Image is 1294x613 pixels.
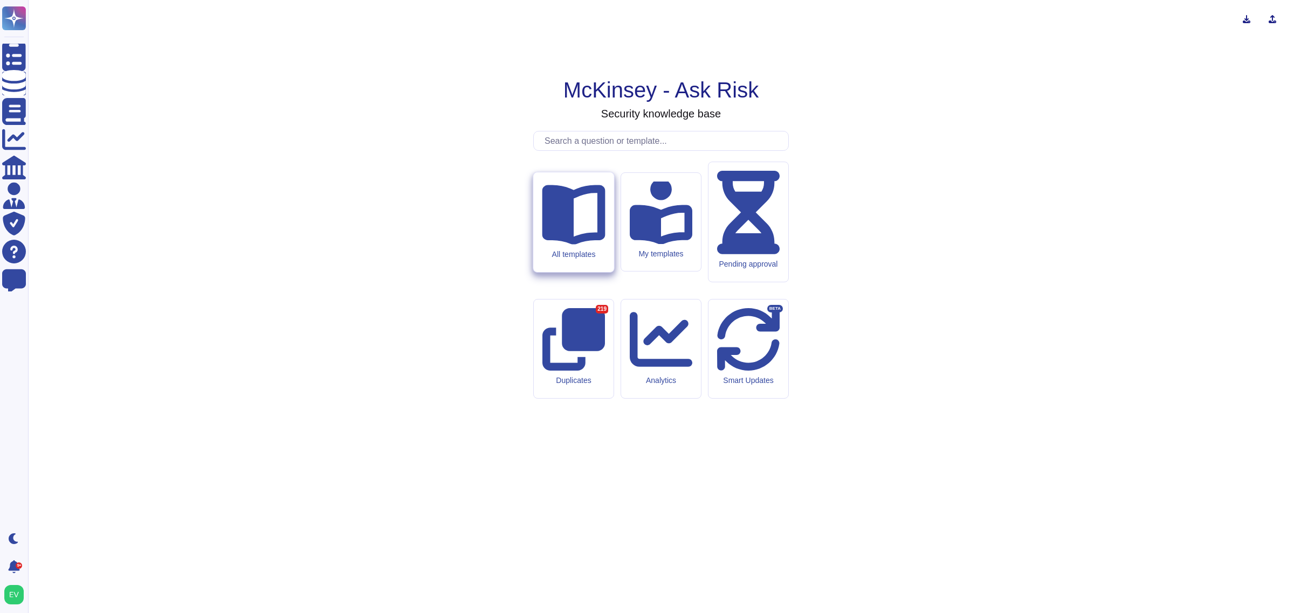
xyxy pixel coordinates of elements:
[601,107,721,120] h3: Security knowledge base
[542,376,605,385] div: Duplicates
[630,249,692,259] div: My templates
[2,583,31,607] button: user
[542,249,605,259] div: All templates
[539,131,788,150] input: Search a question or template...
[16,562,22,569] div: 9+
[767,305,783,312] div: BETA
[563,77,759,103] h1: McKinsey - Ask Risk
[4,585,24,604] img: user
[596,305,608,314] div: 219
[630,376,692,385] div: Analytics
[717,260,780,269] div: Pending approval
[717,376,780,385] div: Smart Updates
